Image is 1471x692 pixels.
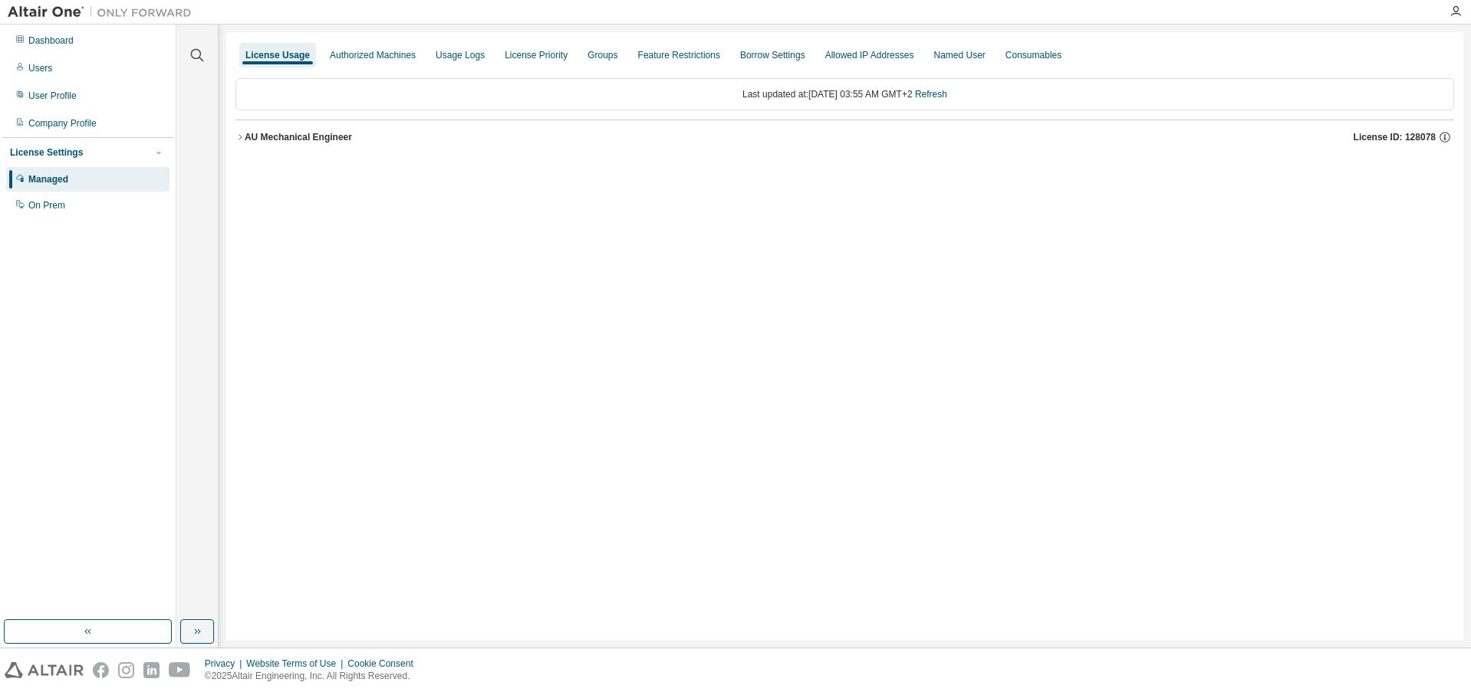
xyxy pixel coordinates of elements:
img: linkedin.svg [143,662,160,678]
div: Cookie Consent [347,658,422,670]
div: License Usage [245,49,310,61]
div: AU Mechanical Engineer [245,131,352,143]
div: Borrow Settings [740,49,805,61]
img: facebook.svg [93,662,109,678]
div: Managed [28,173,68,185]
div: Named User [933,49,985,61]
div: Authorized Machines [330,49,416,61]
div: User Profile [28,90,77,102]
div: Website Terms of Use [246,658,347,670]
img: instagram.svg [118,662,134,678]
a: Refresh [915,89,947,100]
img: Altair One [8,5,199,20]
div: License Settings [10,146,83,159]
div: Privacy [205,658,246,670]
span: License ID: 128078 [1354,131,1436,143]
div: Dashboard [28,34,74,47]
div: Feature Restrictions [638,49,720,61]
div: Allowed IP Addresses [825,49,914,61]
div: Last updated at: [DATE] 03:55 AM GMT+2 [235,78,1454,110]
button: AU Mechanical EngineerLicense ID: 128078 [235,120,1454,154]
img: youtube.svg [169,662,191,678]
div: Usage Logs [436,49,485,61]
p: © 2025 Altair Engineering, Inc. All Rights Reserved. [205,670,423,683]
div: On Prem [28,199,65,212]
div: Groups [587,49,617,61]
div: Company Profile [28,117,97,130]
div: License Priority [505,49,568,61]
img: altair_logo.svg [5,662,84,678]
div: Users [28,62,52,74]
div: Consumables [1005,49,1061,61]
